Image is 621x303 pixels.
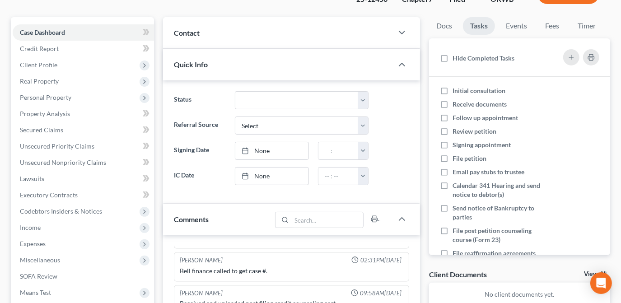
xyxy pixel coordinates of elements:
span: Contact [174,28,200,37]
label: Referral Source [169,117,230,135]
label: Status [169,91,230,109]
span: Client Profile [20,61,57,69]
a: Unsecured Nonpriority Claims [13,154,154,171]
input: -- : -- [318,142,359,159]
a: Lawsuits [13,171,154,187]
div: Open Intercom Messenger [590,272,612,294]
span: Credit Report [20,45,59,52]
span: 09:58AM[DATE] [360,289,402,298]
label: Signing Date [169,142,230,160]
p: No client documents yet. [436,290,603,299]
a: Case Dashboard [13,24,154,41]
span: Means Test [20,289,51,296]
span: Initial consultation [453,87,505,94]
a: Fees [538,17,567,35]
span: Review petition [453,127,496,135]
span: Executory Contracts [20,191,78,199]
div: [PERSON_NAME] [180,289,223,298]
span: Calendar 341 Hearing and send notice to debtor(s) [453,182,540,198]
span: Receive documents [453,100,507,108]
span: Send notice of Bankruptcy to parties [453,204,534,221]
span: Follow up appointment [453,114,518,121]
span: Signing appointment [453,141,511,149]
span: Case Dashboard [20,28,65,36]
span: 02:31PM[DATE] [360,256,402,265]
span: Personal Property [20,93,71,101]
span: SOFA Review [20,272,57,280]
span: Unsecured Priority Claims [20,142,94,150]
label: IC Date [169,167,230,185]
div: Bell finance called to get case #. [180,267,403,276]
a: Tasks [463,17,495,35]
a: View All [584,271,607,277]
span: Email pay stubs to trustee [453,168,524,176]
span: Expenses [20,240,46,247]
a: Property Analysis [13,106,154,122]
span: Unsecured Nonpriority Claims [20,158,106,166]
span: File post petition counseling course (Form 23) [453,227,532,243]
a: Executory Contracts [13,187,154,203]
span: Quick Info [174,60,208,69]
span: Income [20,224,41,231]
span: Codebtors Insiders & Notices [20,207,102,215]
a: Unsecured Priority Claims [13,138,154,154]
span: File petition [453,154,486,162]
a: Timer [570,17,603,35]
input: -- : -- [318,168,359,185]
span: Lawsuits [20,175,44,182]
a: Secured Claims [13,122,154,138]
span: Secured Claims [20,126,63,134]
span: File reaffirmation agreements [453,249,536,257]
a: None [235,142,308,159]
div: Client Documents [429,270,487,279]
input: Search... [292,212,364,228]
a: SOFA Review [13,268,154,284]
span: Hide Completed Tasks [453,54,514,62]
span: Miscellaneous [20,256,60,264]
a: Credit Report [13,41,154,57]
a: None [235,168,308,185]
span: Comments [174,215,209,224]
div: [PERSON_NAME] [180,256,223,265]
span: Property Analysis [20,110,70,117]
a: Events [499,17,534,35]
span: Real Property [20,77,59,85]
a: Docs [429,17,459,35]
